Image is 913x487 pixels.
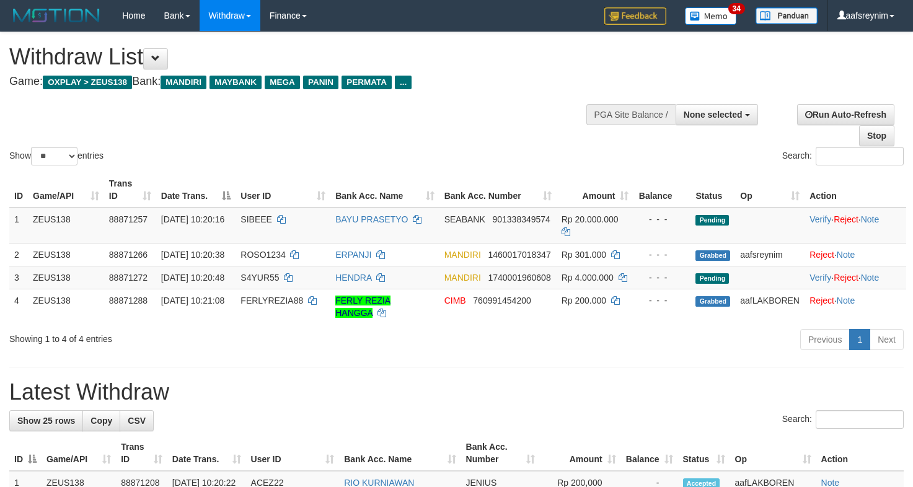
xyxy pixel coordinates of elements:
[492,214,550,224] span: Copy 901338349574 to clipboard
[161,273,224,283] span: [DATE] 10:20:48
[816,147,904,165] input: Search:
[695,215,729,226] span: Pending
[28,289,104,324] td: ZEUS138
[82,410,120,431] a: Copy
[461,436,540,471] th: Bank Acc. Number: activate to sort column ascending
[695,296,730,307] span: Grabbed
[676,104,758,125] button: None selected
[9,208,28,243] td: 1
[834,214,858,224] a: Reject
[240,214,272,224] span: SIBEEE
[109,273,148,283] span: 88871272
[161,76,206,89] span: MANDIRI
[444,250,481,260] span: MANDIRI
[805,289,906,324] td: ·
[849,329,870,350] a: 1
[9,436,42,471] th: ID: activate to sort column descending
[800,329,850,350] a: Previous
[684,110,743,120] span: None selected
[9,147,104,165] label: Show entries
[9,243,28,266] td: 2
[861,214,880,224] a: Note
[43,76,132,89] span: OXPLAY > ZEUS138
[809,214,831,224] a: Verify
[562,273,614,283] span: Rp 4.000.000
[17,416,75,426] span: Show 25 rows
[728,3,745,14] span: 34
[488,250,550,260] span: Copy 1460017018347 to clipboard
[116,436,167,471] th: Trans ID: activate to sort column ascending
[128,416,146,426] span: CSV
[805,208,906,243] td: · ·
[90,416,112,426] span: Copy
[28,243,104,266] td: ZEUS138
[9,328,371,345] div: Showing 1 to 4 of 4 entries
[488,273,550,283] span: Copy 1740001960608 to clipboard
[805,243,906,266] td: ·
[9,410,83,431] a: Show 25 rows
[167,436,246,471] th: Date Trans.: activate to sort column ascending
[335,273,371,283] a: HENDRA
[444,214,485,224] span: SEABANK
[809,273,831,283] a: Verify
[870,329,904,350] a: Next
[444,296,466,305] span: CIMB
[562,214,619,224] span: Rp 20.000.000
[638,248,686,261] div: - - -
[557,172,634,208] th: Amount: activate to sort column ascending
[439,172,557,208] th: Bank Acc. Number: activate to sort column ascending
[604,7,666,25] img: Feedback.jpg
[837,250,855,260] a: Note
[104,172,156,208] th: Trans ID: activate to sort column ascending
[805,172,906,208] th: Action
[9,289,28,324] td: 4
[120,410,154,431] a: CSV
[621,436,678,471] th: Balance: activate to sort column ascending
[730,436,816,471] th: Op: activate to sort column ascending
[797,104,894,125] a: Run Auto-Refresh
[31,147,77,165] select: Showentries
[638,294,686,307] div: - - -
[9,6,104,25] img: MOTION_logo.png
[678,436,730,471] th: Status: activate to sort column ascending
[638,271,686,284] div: - - -
[756,7,818,24] img: panduan.png
[342,76,392,89] span: PERMATA
[9,266,28,289] td: 3
[339,436,461,471] th: Bank Acc. Name: activate to sort column ascending
[335,214,408,224] a: BAYU PRASETYO
[9,380,904,405] h1: Latest Withdraw
[240,273,279,283] span: S4YUR55
[695,273,729,284] span: Pending
[28,172,104,208] th: Game/API: activate to sort column ascending
[816,436,904,471] th: Action
[805,266,906,289] td: · ·
[210,76,262,89] span: MAYBANK
[690,172,735,208] th: Status
[816,410,904,429] input: Search:
[837,296,855,305] a: Note
[782,410,904,429] label: Search:
[782,147,904,165] label: Search:
[109,214,148,224] span: 88871257
[9,45,596,69] h1: Withdraw List
[695,250,730,261] span: Grabbed
[9,172,28,208] th: ID
[809,250,834,260] a: Reject
[861,273,880,283] a: Note
[735,289,805,324] td: aafLAKBOREN
[246,436,340,471] th: User ID: activate to sort column ascending
[28,266,104,289] td: ZEUS138
[809,296,834,305] a: Reject
[42,436,116,471] th: Game/API: activate to sort column ascending
[9,76,596,88] h4: Game: Bank:
[562,296,606,305] span: Rp 200.000
[335,250,371,260] a: ERPANJI
[638,213,686,226] div: - - -
[562,250,606,260] span: Rp 301.000
[735,243,805,266] td: aafsreynim
[444,273,481,283] span: MANDIRI
[28,208,104,243] td: ZEUS138
[735,172,805,208] th: Op: activate to sort column ascending
[156,172,236,208] th: Date Trans.: activate to sort column descending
